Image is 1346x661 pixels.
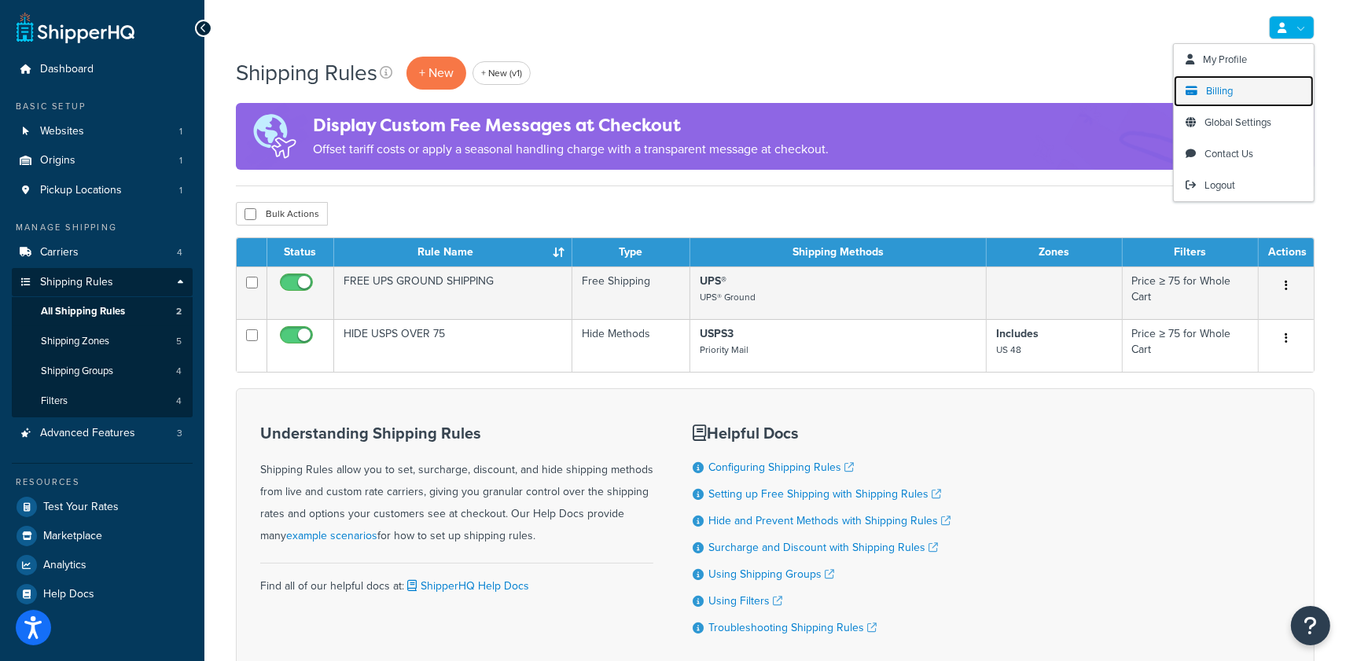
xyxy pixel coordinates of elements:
[40,427,135,440] span: Advanced Features
[43,588,94,601] span: Help Docs
[572,319,690,372] td: Hide Methods
[12,419,193,448] a: Advanced Features 3
[179,184,182,197] span: 1
[12,493,193,521] a: Test Your Rates
[1206,83,1233,98] span: Billing
[708,566,834,582] a: Using Shipping Groups
[12,327,193,356] a: Shipping Zones 5
[260,563,653,597] div: Find all of our helpful docs at:
[700,325,734,342] strong: USPS3
[1174,138,1314,170] a: Contact Us
[41,305,125,318] span: All Shipping Rules
[12,176,193,205] a: Pickup Locations 1
[1123,319,1259,372] td: Price ≥ 75 for Whole Cart
[176,395,182,408] span: 4
[12,297,193,326] li: All Shipping Rules
[41,335,109,348] span: Shipping Zones
[12,580,193,608] a: Help Docs
[43,530,102,543] span: Marketplace
[334,319,572,372] td: HIDE USPS OVER 75
[12,476,193,489] div: Resources
[12,117,193,146] li: Websites
[1203,52,1247,67] span: My Profile
[1123,266,1259,319] td: Price ≥ 75 for Whole Cart
[41,365,113,378] span: Shipping Groups
[1204,115,1271,130] span: Global Settings
[40,154,75,167] span: Origins
[572,238,690,266] th: Type
[1174,75,1314,107] a: Billing
[987,238,1122,266] th: Zones
[12,357,193,386] a: Shipping Groups 4
[12,55,193,84] li: Dashboard
[177,427,182,440] span: 3
[708,459,854,476] a: Configuring Shipping Rules
[12,146,193,175] a: Origins 1
[267,238,334,266] th: Status
[708,486,941,502] a: Setting up Free Shipping with Shipping Rules
[996,325,1039,342] strong: Includes
[41,395,68,408] span: Filters
[260,424,653,442] h3: Understanding Shipping Rules
[1174,44,1314,75] a: My Profile
[693,424,951,442] h3: Helpful Docs
[12,221,193,234] div: Manage Shipping
[40,184,122,197] span: Pickup Locations
[12,297,193,326] a: All Shipping Rules 2
[1204,146,1253,161] span: Contact Us
[1259,238,1314,266] th: Actions
[12,117,193,146] a: Websites 1
[708,539,938,556] a: Surcharge and Discount with Shipping Rules
[179,125,182,138] span: 1
[176,365,182,378] span: 4
[12,238,193,267] li: Carriers
[179,154,182,167] span: 1
[12,327,193,356] li: Shipping Zones
[12,387,193,416] li: Filters
[236,57,377,88] h1: Shipping Rules
[40,125,84,138] span: Websites
[12,100,193,113] div: Basic Setup
[313,112,829,138] h4: Display Custom Fee Messages at Checkout
[404,578,529,594] a: ShipperHQ Help Docs
[12,419,193,448] li: Advanced Features
[313,138,829,160] p: Offset tariff costs or apply a seasonal handling charge with a transparent message at checkout.
[286,527,377,544] a: example scenarios
[40,276,113,289] span: Shipping Rules
[176,305,182,318] span: 2
[40,63,94,76] span: Dashboard
[572,266,690,319] td: Free Shipping
[334,266,572,319] td: FREE UPS GROUND SHIPPING
[996,343,1021,357] small: US 48
[12,522,193,550] a: Marketplace
[17,12,134,43] a: ShipperHQ Home
[708,619,877,636] a: Troubleshooting Shipping Rules
[700,273,726,289] strong: UPS®
[12,176,193,205] li: Pickup Locations
[1174,107,1314,138] a: Global Settings
[12,551,193,579] a: Analytics
[176,335,182,348] span: 5
[1174,170,1314,201] a: Logout
[236,103,313,170] img: duties-banner-06bc72dcb5fe05cb3f9472aba00be2ae8eb53ab6f0d8bb03d382ba314ac3c341.png
[473,61,531,85] a: + New (v1)
[236,202,328,226] button: Bulk Actions
[334,238,572,266] th: Rule Name : activate to sort column ascending
[690,238,987,266] th: Shipping Methods
[40,246,79,259] span: Carriers
[43,559,86,572] span: Analytics
[12,238,193,267] a: Carriers 4
[1291,606,1330,645] button: Open Resource Center
[43,501,119,514] span: Test Your Rates
[12,268,193,297] a: Shipping Rules
[708,593,782,609] a: Using Filters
